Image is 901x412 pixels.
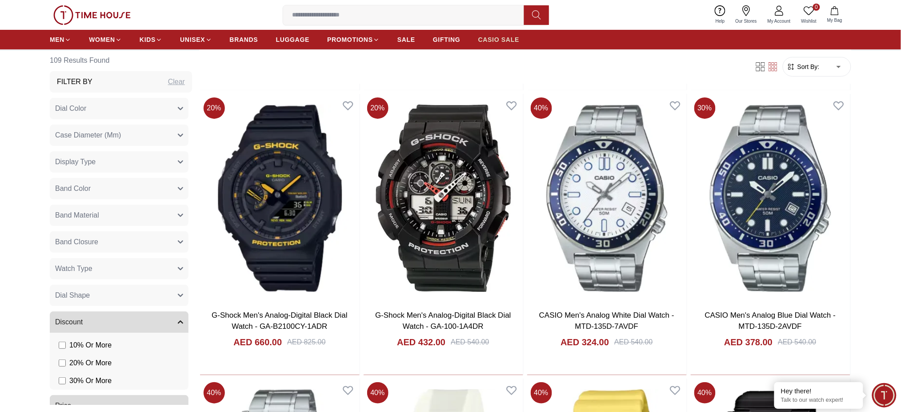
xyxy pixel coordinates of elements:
[55,183,91,194] span: Band Color
[140,32,162,48] a: KIDS
[694,97,716,119] span: 30 %
[778,337,816,347] div: AED 540.00
[50,178,188,199] button: Band Color
[204,382,225,404] span: 40 %
[531,97,552,119] span: 40 %
[691,94,850,303] img: CASIO Men's Analog Blue Dial Watch - MTD-135D-2AVDF
[50,231,188,253] button: Band Closure
[478,32,520,48] a: CASIO SALE
[327,32,380,48] a: PROMOTIONS
[732,18,761,24] span: Our Stores
[180,35,205,44] span: UNISEX
[50,125,188,146] button: Case Diameter (Mm)
[55,400,71,411] span: Price
[796,4,822,26] a: 0Wishlist
[69,358,112,368] span: 20 % Or More
[561,336,609,348] h4: AED 324.00
[59,342,66,349] input: 10% Or More
[433,35,461,44] span: GIFTING
[50,258,188,279] button: Watch Type
[824,17,846,24] span: My Bag
[730,4,762,26] a: Our Stores
[55,210,99,221] span: Band Material
[55,103,86,114] span: Dial Color
[50,205,188,226] button: Band Material
[710,4,730,26] a: Help
[478,35,520,44] span: CASIO SALE
[50,50,192,71] h6: 109 Results Found
[140,35,156,44] span: KIDS
[822,4,848,25] button: My Bag
[180,32,212,48] a: UNISEX
[212,311,348,331] a: G-Shock Men's Analog-Digital Black Dial Watch - GA-B2100CY-1ADR
[712,18,729,24] span: Help
[50,285,188,306] button: Dial Shape
[781,387,857,396] div: Hey there!
[451,337,489,347] div: AED 540.00
[55,237,98,247] span: Band Closure
[69,340,112,351] span: 10 % Or More
[539,311,674,331] a: CASIO Men's Analog White Dial Watch - MTD-135D-7AVDF
[527,94,687,303] img: CASIO Men's Analog White Dial Watch - MTD-135D-7AVDF
[50,151,188,173] button: Display Type
[50,311,188,333] button: Discount
[287,337,325,347] div: AED 825.00
[397,35,415,44] span: SALE
[204,97,225,119] span: 20 %
[787,62,820,71] button: Sort By:
[397,336,445,348] h4: AED 432.00
[59,377,66,384] input: 30% Or More
[276,35,310,44] span: LUGGAGE
[168,77,185,87] div: Clear
[89,32,122,48] a: WOMEN
[55,290,90,301] span: Dial Shape
[694,382,716,404] span: 40 %
[50,35,64,44] span: MEN
[50,98,188,119] button: Dial Color
[872,383,897,408] div: Chat Widget
[367,382,388,404] span: 40 %
[375,311,511,331] a: G-Shock Men's Analog-Digital Black Dial Watch - GA-100-1A4DR
[200,94,360,303] img: G-Shock Men's Analog-Digital Black Dial Watch - GA-B2100CY-1ADR
[57,77,92,87] h3: Filter By
[230,32,258,48] a: BRANDS
[89,35,115,44] span: WOMEN
[397,32,415,48] a: SALE
[367,97,388,119] span: 20 %
[69,376,112,386] span: 30 % Or More
[531,382,552,404] span: 40 %
[327,35,373,44] span: PROMOTIONS
[55,263,92,274] span: Watch Type
[53,5,131,25] img: ...
[55,157,96,167] span: Display Type
[276,32,310,48] a: LUGGAGE
[764,18,794,24] span: My Account
[796,62,820,71] span: Sort By:
[813,4,820,11] span: 0
[230,35,258,44] span: BRANDS
[781,396,857,404] p: Talk to our watch expert!
[364,94,523,303] img: G-Shock Men's Analog-Digital Black Dial Watch - GA-100-1A4DR
[724,336,773,348] h4: AED 378.00
[59,359,66,367] input: 20% Or More
[705,311,836,331] a: CASIO Men's Analog Blue Dial Watch - MTD-135D-2AVDF
[50,32,71,48] a: MEN
[798,18,820,24] span: Wishlist
[55,317,83,327] span: Discount
[55,130,121,141] span: Case Diameter (Mm)
[233,336,282,348] h4: AED 660.00
[433,32,461,48] a: GIFTING
[614,337,653,347] div: AED 540.00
